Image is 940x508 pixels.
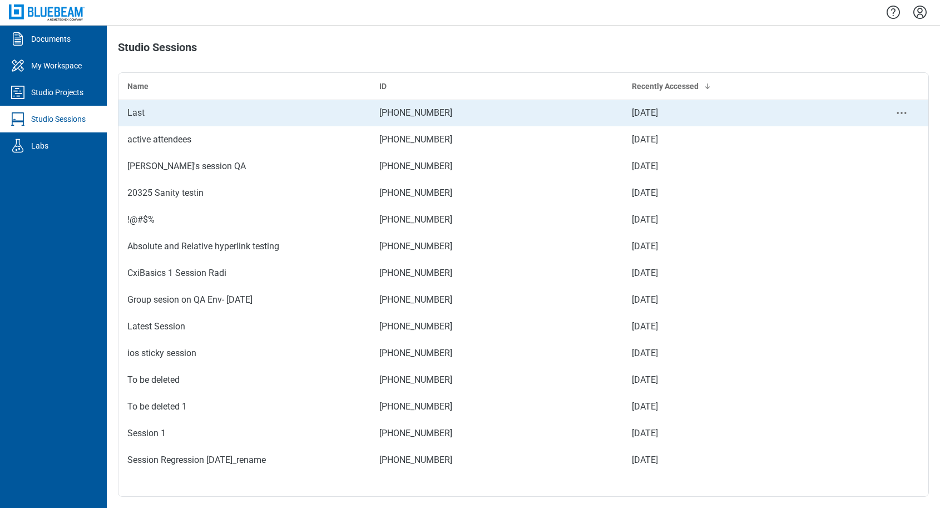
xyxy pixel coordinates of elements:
td: [DATE] [623,180,875,206]
td: [DATE] [623,233,875,260]
div: Latest Session [127,320,362,333]
div: Recently Accessed [632,81,866,92]
svg: Studio Projects [9,83,27,101]
div: !@#$% [127,213,362,226]
div: Last [127,106,362,120]
td: [PHONE_NUMBER] [370,447,622,474]
td: [DATE] [623,100,875,126]
button: Settings [911,3,929,22]
div: My Workspace [31,60,82,71]
td: [PHONE_NUMBER] [370,260,622,287]
td: [DATE] [623,153,875,180]
div: Session 1 [127,427,362,440]
td: [PHONE_NUMBER] [370,340,622,367]
td: [DATE] [623,126,875,153]
div: To be deleted [127,373,362,387]
td: [PHONE_NUMBER] [370,126,622,153]
td: [PHONE_NUMBER] [370,233,622,260]
img: Bluebeam, Inc. [9,4,85,21]
svg: Studio Sessions [9,110,27,128]
div: ios sticky session [127,347,362,360]
div: 20325 Sanity testin [127,186,362,200]
div: Studio Projects [31,87,83,98]
div: ID [379,81,614,92]
svg: Labs [9,137,27,155]
div: active attendees [127,133,362,146]
table: bb-data-table [118,73,928,474]
td: [DATE] [623,260,875,287]
td: [PHONE_NUMBER] [370,367,622,393]
h1: Studio Sessions [118,41,197,59]
td: [DATE] [623,420,875,447]
td: [DATE] [623,340,875,367]
div: CxiBasics 1 Session Radi [127,267,362,280]
div: Group sesion on QA Env- [DATE] [127,293,362,307]
td: [PHONE_NUMBER] [370,100,622,126]
div: To be deleted 1 [127,400,362,413]
td: [PHONE_NUMBER] [370,180,622,206]
td: [PHONE_NUMBER] [370,420,622,447]
td: [DATE] [623,206,875,233]
div: Name [127,81,362,92]
svg: Documents [9,30,27,48]
td: [PHONE_NUMBER] [370,153,622,180]
td: [DATE] [623,313,875,340]
td: [DATE] [623,393,875,420]
div: Studio Sessions [31,114,86,125]
td: [PHONE_NUMBER] [370,313,622,340]
svg: My Workspace [9,57,27,75]
div: [PERSON_NAME]'s session QA [127,160,362,173]
td: [DATE] [623,447,875,474]
td: [PHONE_NUMBER] [370,393,622,420]
div: Session Regression [DATE]_rename [127,453,362,467]
td: [PHONE_NUMBER] [370,287,622,313]
div: Absolute and Relative hyperlink testing [127,240,362,253]
td: [DATE] [623,367,875,393]
td: [PHONE_NUMBER] [370,206,622,233]
td: [DATE] [623,287,875,313]
div: Labs [31,140,48,151]
button: context-menu [895,106,908,120]
div: Documents [31,33,71,45]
